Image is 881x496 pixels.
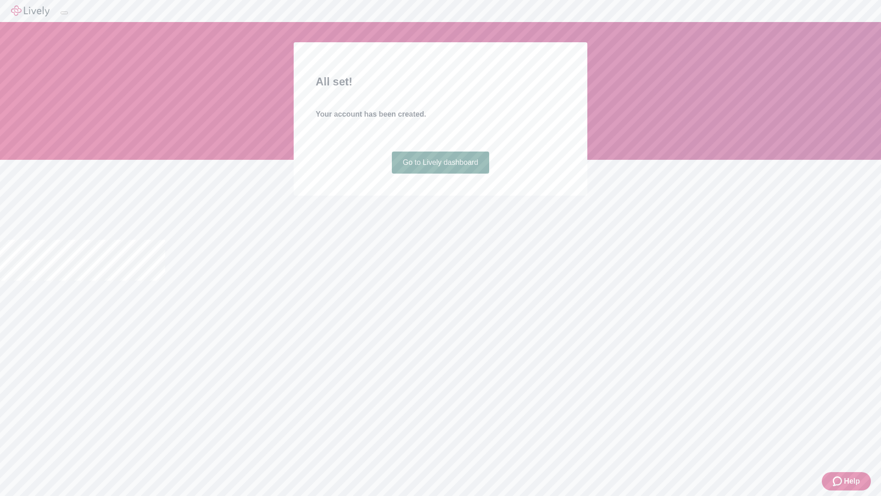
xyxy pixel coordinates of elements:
[61,11,68,14] button: Log out
[392,152,490,174] a: Go to Lively dashboard
[316,73,565,90] h2: All set!
[844,476,860,487] span: Help
[822,472,871,490] button: Zendesk support iconHelp
[316,109,565,120] h4: Your account has been created.
[11,6,50,17] img: Lively
[833,476,844,487] svg: Zendesk support icon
